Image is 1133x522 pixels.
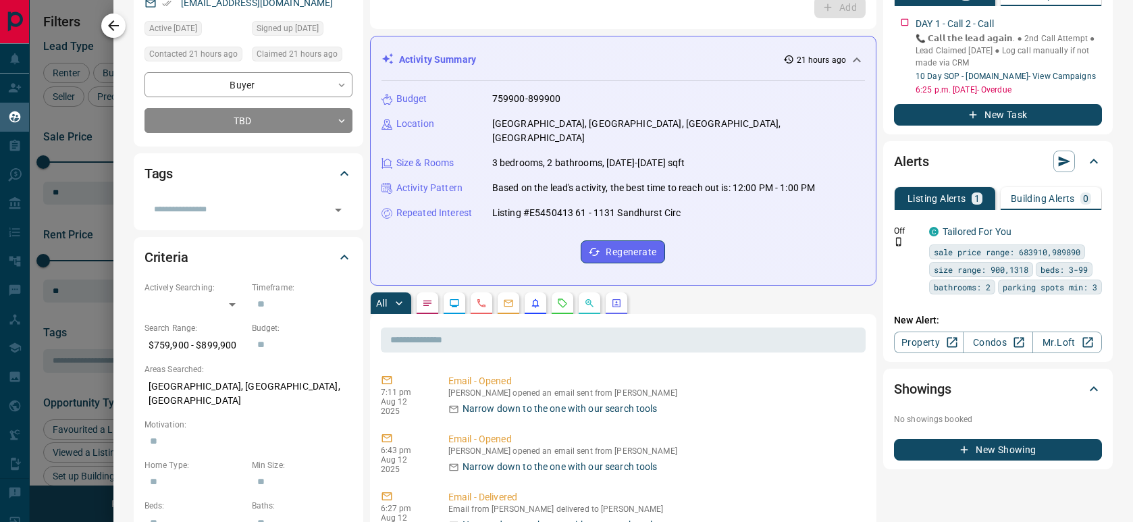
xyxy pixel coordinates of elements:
p: Email from [PERSON_NAME] delivered to [PERSON_NAME] [448,504,860,514]
p: Location [396,117,434,131]
button: Open [329,201,348,219]
svg: Emails [503,298,514,309]
svg: Calls [476,298,487,309]
svg: Opportunities [584,298,595,309]
span: Contacted 21 hours ago [149,47,238,61]
svg: Push Notification Only [894,237,903,246]
p: DAY 1 - Call 2 - Call [916,17,994,31]
div: condos.ca [929,227,939,236]
span: Active [DATE] [149,22,197,35]
p: Size & Rooms [396,156,454,170]
p: [GEOGRAPHIC_DATA], [GEOGRAPHIC_DATA], [GEOGRAPHIC_DATA], [GEOGRAPHIC_DATA] [492,117,865,145]
button: New Showing [894,439,1102,461]
div: Tue Aug 12 2025 [144,21,245,40]
p: Repeated Interest [396,206,472,220]
a: Tailored For You [943,226,1011,237]
p: 6:27 pm [381,504,428,513]
p: [PERSON_NAME] opened an email sent from [PERSON_NAME] [448,446,860,456]
p: Activity Summary [399,53,476,67]
p: Aug 12 2025 [381,455,428,474]
p: [GEOGRAPHIC_DATA], [GEOGRAPHIC_DATA], [GEOGRAPHIC_DATA] [144,375,352,412]
span: Claimed 21 hours ago [257,47,338,61]
button: New Task [894,104,1102,126]
p: Email - Opened [448,432,860,446]
p: No showings booked [894,413,1102,425]
a: 10 Day SOP - [DOMAIN_NAME]- View Campaigns [916,72,1096,81]
svg: Requests [557,298,568,309]
div: Showings [894,373,1102,405]
div: Tags [144,157,352,190]
svg: Notes [422,298,433,309]
p: Timeframe: [252,282,352,294]
div: Tue Aug 12 2025 [144,47,245,66]
svg: Lead Browsing Activity [449,298,460,309]
p: $759,900 - $899,900 [144,334,245,357]
div: Activity Summary21 hours ago [381,47,865,72]
span: parking spots min: 3 [1003,280,1097,294]
div: Criteria [144,241,352,273]
div: Alerts [894,145,1102,178]
p: Narrow down to the one with our search tools [463,460,658,474]
p: Email - Delivered [448,490,860,504]
p: Areas Searched: [144,363,352,375]
p: Baths: [252,500,352,512]
a: Condos [963,332,1032,353]
p: Email - Opened [448,374,860,388]
p: Actively Searching: [144,282,245,294]
a: Mr.Loft [1032,332,1102,353]
div: Tue Aug 12 2025 [252,21,352,40]
svg: Listing Alerts [530,298,541,309]
p: Motivation: [144,419,352,431]
svg: Agent Actions [611,298,622,309]
h2: Criteria [144,246,188,268]
p: Listing #E5450413 61 - 1131 Sandhurst Circ [492,206,681,220]
span: bathrooms: 2 [934,280,991,294]
p: Min Size: [252,459,352,471]
div: TBD [144,108,352,133]
span: size range: 900,1318 [934,263,1028,276]
span: beds: 3-99 [1040,263,1088,276]
p: Based on the lead's activity, the best time to reach out is: 12:00 PM - 1:00 PM [492,181,815,195]
p: 6:43 pm [381,446,428,455]
p: Search Range: [144,322,245,334]
p: Off [894,225,921,237]
span: Signed up [DATE] [257,22,319,35]
button: Regenerate [581,240,665,263]
p: Budget [396,92,427,106]
div: Buyer [144,72,352,97]
p: Home Type: [144,459,245,471]
p: 0 [1083,194,1088,203]
h2: Tags [144,163,173,184]
div: Tue Aug 12 2025 [252,47,352,66]
p: 📞 𝗖𝗮𝗹𝗹 𝘁𝗵𝗲 𝗹𝗲𝗮𝗱 𝗮𝗴𝗮𝗶𝗻. ● 2nd Call Attempt ● Lead Claimed [DATE] ‎● Log call manually if not made ... [916,32,1102,69]
p: 21 hours ago [797,54,846,66]
p: Aug 12 2025 [381,397,428,416]
p: 3 bedrooms, 2 bathrooms, [DATE]-[DATE] sqft [492,156,685,170]
span: sale price range: 683910,989890 [934,245,1080,259]
p: Activity Pattern [396,181,463,195]
p: 6:25 p.m. [DATE] - Overdue [916,84,1102,96]
p: Narrow down to the one with our search tools [463,402,658,416]
p: 759900-899900 [492,92,561,106]
p: Building Alerts [1011,194,1075,203]
h2: Alerts [894,151,929,172]
p: 7:11 pm [381,388,428,397]
p: [PERSON_NAME] opened an email sent from [PERSON_NAME] [448,388,860,398]
p: Listing Alerts [907,194,966,203]
p: New Alert: [894,313,1102,328]
a: Property [894,332,964,353]
p: Budget: [252,322,352,334]
p: Beds: [144,500,245,512]
p: 1 [974,194,980,203]
p: All [376,298,387,308]
h2: Showings [894,378,951,400]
